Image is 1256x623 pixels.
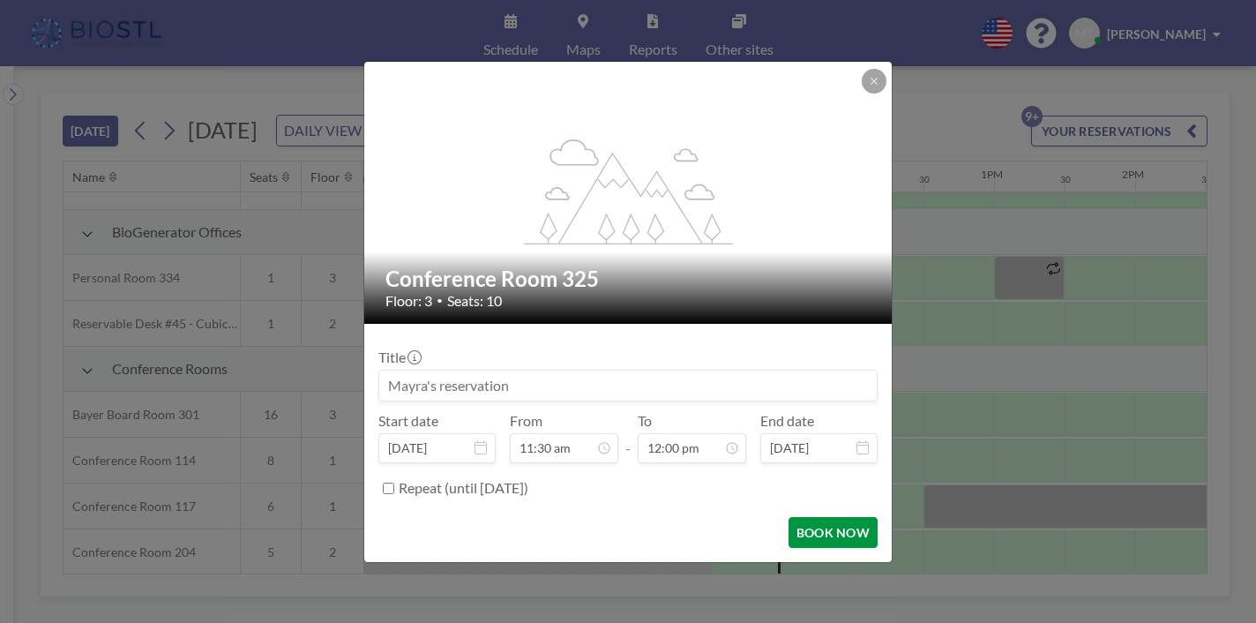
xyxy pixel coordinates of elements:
span: • [437,294,443,307]
label: End date [760,412,814,430]
span: Seats: 10 [447,292,502,310]
button: BOOK NOW [789,517,878,548]
label: Repeat (until [DATE]) [399,479,528,497]
label: Start date [378,412,438,430]
label: From [510,412,542,430]
label: To [638,412,652,430]
span: Floor: 3 [385,292,432,310]
label: Title [378,349,420,366]
input: Mayra's reservation [379,371,877,401]
g: flex-grow: 1.2; [525,138,733,244]
span: - [625,418,631,457]
h2: Conference Room 325 [385,266,872,292]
